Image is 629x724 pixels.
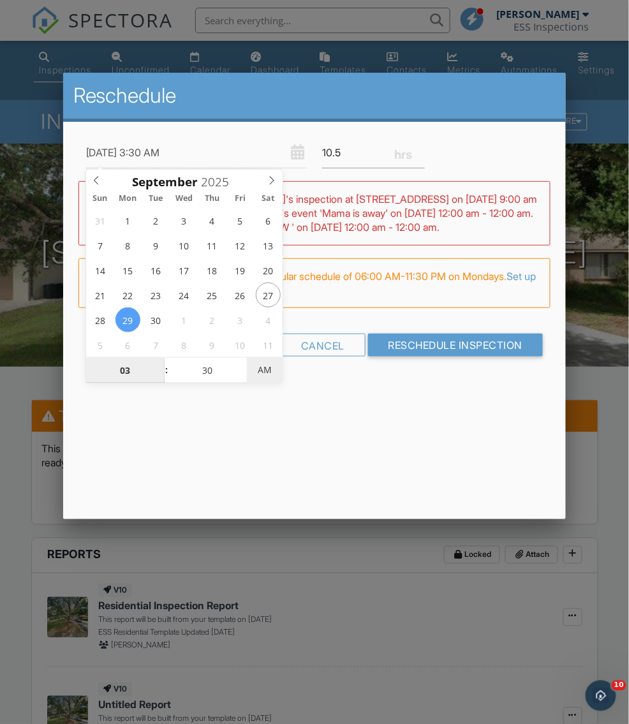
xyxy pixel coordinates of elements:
span: September 19, 2025 [228,258,253,283]
span: September 11, 2025 [200,233,225,258]
input: Scroll to increment [168,358,247,383]
span: October 5, 2025 [87,332,112,357]
span: September 18, 2025 [200,258,225,283]
span: September 5, 2025 [228,208,253,233]
span: September 8, 2025 [115,233,140,258]
div: Cancel [280,334,366,357]
span: October 7, 2025 [144,332,168,357]
span: September 2, 2025 [144,208,168,233]
span: September 4, 2025 [200,208,225,233]
span: September 17, 2025 [172,258,196,283]
div: WARNING: Conflicts with [PERSON_NAME]'s inspection at [STREET_ADDRESS] on [DATE] 9:00 am - 1:00 p... [78,181,551,246]
div: FYI: This is outside [PERSON_NAME]'s regular schedule of 06:00 AM-11:30 PM on Mondays. [78,258,551,309]
span: October 4, 2025 [256,307,281,332]
span: Mon [114,195,142,203]
span: Wed [170,195,198,203]
span: Sat [255,195,283,203]
span: Tue [142,195,170,203]
span: September 12, 2025 [228,233,253,258]
span: September 7, 2025 [87,233,112,258]
span: Thu [198,195,226,203]
span: October 3, 2025 [228,307,253,332]
span: September 23, 2025 [144,283,168,307]
span: September 3, 2025 [172,208,196,233]
span: September 28, 2025 [87,307,112,332]
span: September 6, 2025 [256,208,281,233]
span: September 1, 2025 [115,208,140,233]
iframe: Intercom live chat [586,681,616,711]
span: September 16, 2025 [144,258,168,283]
span: September 10, 2025 [172,233,196,258]
span: October 11, 2025 [256,332,281,357]
input: Scroll to increment [86,358,165,383]
span: September 13, 2025 [256,233,281,258]
span: September 14, 2025 [87,258,112,283]
input: Scroll to increment [198,174,240,190]
span: September 9, 2025 [144,233,168,258]
span: Sun [86,195,114,203]
span: September 27, 2025 [256,283,281,307]
input: Reschedule Inspection [368,334,544,357]
span: Click to toggle [247,357,282,383]
h2: Reschedule [73,83,556,108]
span: September 15, 2025 [115,258,140,283]
span: October 1, 2025 [172,307,196,332]
span: October 6, 2025 [115,332,140,357]
span: September 20, 2025 [256,258,281,283]
span: October 9, 2025 [200,332,225,357]
span: September 26, 2025 [228,283,253,307]
span: : [165,357,168,383]
span: September 25, 2025 [200,283,225,307]
span: September 21, 2025 [87,283,112,307]
span: September 24, 2025 [172,283,196,307]
span: September 29, 2025 [115,307,140,332]
span: October 2, 2025 [200,307,225,332]
span: October 10, 2025 [228,332,253,357]
span: 10 [612,681,626,691]
span: Scroll to increment [132,176,198,188]
span: September 30, 2025 [144,307,168,332]
span: October 8, 2025 [172,332,196,357]
span: September 22, 2025 [115,283,140,307]
span: August 31, 2025 [87,208,112,233]
span: Fri [226,195,255,203]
